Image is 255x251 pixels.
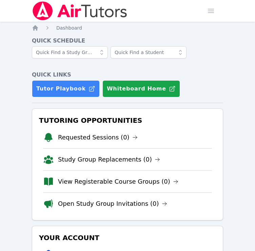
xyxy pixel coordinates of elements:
[32,37,223,45] h4: Quick Schedule
[111,46,187,58] input: Quick Find a Student
[32,46,108,58] input: Quick Find a Study Group
[58,199,167,208] a: Open Study Group Invitations (0)
[56,25,82,31] span: Dashboard
[32,71,223,79] h4: Quick Links
[58,133,138,142] a: Requested Sessions (0)
[56,24,82,31] a: Dashboard
[32,80,100,97] a: Tutor Playbook
[38,232,217,244] h3: Your Account
[58,155,160,164] a: Study Group Replacements (0)
[32,1,128,20] img: Air Tutors
[58,177,178,186] a: View Registerable Course Groups (0)
[32,24,223,31] nav: Breadcrumb
[102,80,180,97] button: Whiteboard Home
[38,114,217,127] h3: Tutoring Opportunities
